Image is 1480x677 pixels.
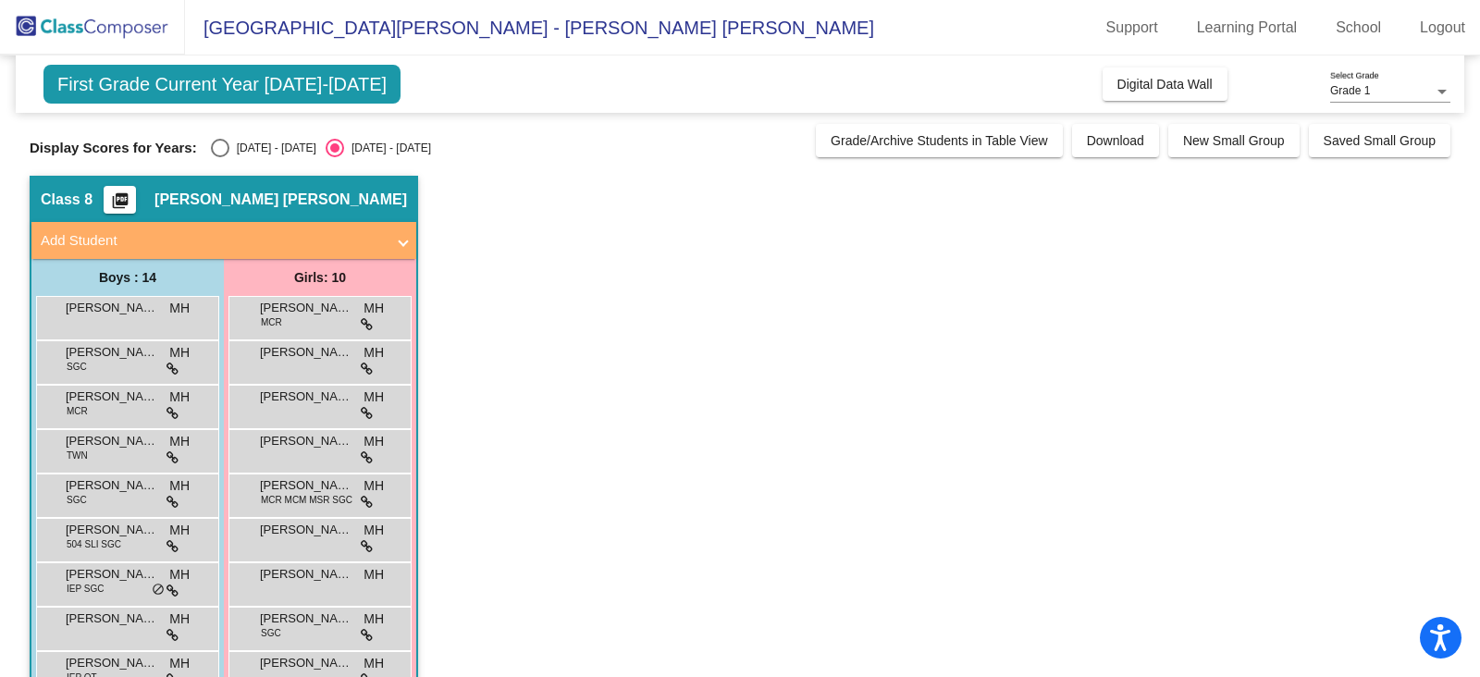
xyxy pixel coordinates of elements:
[169,565,190,585] span: MH
[67,582,104,596] span: IEP SGC
[31,222,416,259] mat-expansion-panel-header: Add Student
[66,654,158,672] span: [PERSON_NAME]
[169,343,190,363] span: MH
[211,139,431,157] mat-radio-group: Select an option
[260,343,352,362] span: [PERSON_NAME]
[1309,124,1450,157] button: Saved Small Group
[169,476,190,496] span: MH
[66,388,158,406] span: [PERSON_NAME]
[1072,124,1159,157] button: Download
[169,654,190,673] span: MH
[41,230,385,252] mat-panel-title: Add Student
[1117,77,1213,92] span: Digital Data Wall
[364,521,384,540] span: MH
[261,315,282,329] span: MCR
[67,360,87,374] span: SGC
[185,13,874,43] span: [GEOGRAPHIC_DATA][PERSON_NAME] - [PERSON_NAME] [PERSON_NAME]
[66,521,158,539] span: [PERSON_NAME]
[66,476,158,495] span: [PERSON_NAME]
[1168,124,1300,157] button: New Small Group
[152,583,165,597] span: do_not_disturb_alt
[30,140,197,156] span: Display Scores for Years:
[66,609,158,628] span: [PERSON_NAME]
[831,133,1048,148] span: Grade/Archive Students in Table View
[364,432,384,451] span: MH
[1405,13,1480,43] a: Logout
[43,65,401,104] span: First Grade Current Year [DATE]-[DATE]
[364,388,384,407] span: MH
[260,432,352,450] span: [PERSON_NAME]
[41,191,92,209] span: Class 8
[169,432,190,451] span: MH
[1321,13,1396,43] a: School
[260,565,352,584] span: [PERSON_NAME]
[67,537,121,551] span: 504 SLI SGC
[229,140,316,156] div: [DATE] - [DATE]
[1324,133,1436,148] span: Saved Small Group
[260,388,352,406] span: [PERSON_NAME]
[1103,68,1227,101] button: Digital Data Wall
[260,476,352,495] span: [PERSON_NAME]
[169,299,190,318] span: MH
[169,388,190,407] span: MH
[1091,13,1173,43] a: Support
[67,404,88,418] span: MCR
[1330,84,1370,97] span: Grade 1
[224,259,416,296] div: Girls: 10
[260,609,352,628] span: [PERSON_NAME] [PERSON_NAME]
[260,521,352,539] span: [PERSON_NAME]
[67,449,88,462] span: TWN
[364,654,384,673] span: MH
[66,565,158,584] span: [PERSON_NAME]
[154,191,407,209] span: [PERSON_NAME] [PERSON_NAME]
[31,259,224,296] div: Boys : 14
[104,186,136,214] button: Print Students Details
[260,299,352,317] span: [PERSON_NAME]
[364,565,384,585] span: MH
[1183,133,1285,148] span: New Small Group
[364,609,384,629] span: MH
[344,140,431,156] div: [DATE] - [DATE]
[1087,133,1144,148] span: Download
[364,343,384,363] span: MH
[364,299,384,318] span: MH
[364,476,384,496] span: MH
[1182,13,1313,43] a: Learning Portal
[261,626,281,640] span: SGC
[260,654,352,672] span: [PERSON_NAME]
[66,299,158,317] span: [PERSON_NAME] [PERSON_NAME]
[169,609,190,629] span: MH
[169,521,190,540] span: MH
[67,493,87,507] span: SGC
[66,343,158,362] span: [PERSON_NAME]
[66,432,158,450] span: [PERSON_NAME]
[261,493,352,507] span: MCR MCM MSR SGC
[109,191,131,217] mat-icon: picture_as_pdf
[816,124,1063,157] button: Grade/Archive Students in Table View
